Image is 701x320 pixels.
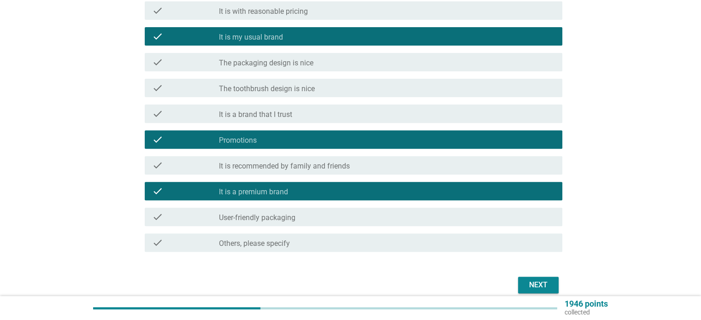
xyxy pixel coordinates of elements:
[219,7,308,16] label: It is with reasonable pricing
[152,186,163,197] i: check
[219,136,257,145] label: Promotions
[219,162,350,171] label: It is recommended by family and friends
[152,134,163,145] i: check
[219,239,290,248] label: Others, please specify
[152,5,163,16] i: check
[219,187,288,197] label: It is a premium brand
[565,300,608,308] p: 1946 points
[219,110,292,119] label: It is a brand that I trust
[219,33,283,42] label: It is my usual brand
[219,58,313,68] label: The packaging design is nice
[152,160,163,171] i: check
[152,31,163,42] i: check
[152,82,163,93] i: check
[219,84,315,93] label: The toothbrush design is nice
[219,213,295,222] label: User-friendly packaging
[565,308,608,316] p: collected
[152,57,163,68] i: check
[525,279,551,291] div: Next
[152,237,163,248] i: check
[152,211,163,222] i: check
[518,277,559,293] button: Next
[152,108,163,119] i: check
